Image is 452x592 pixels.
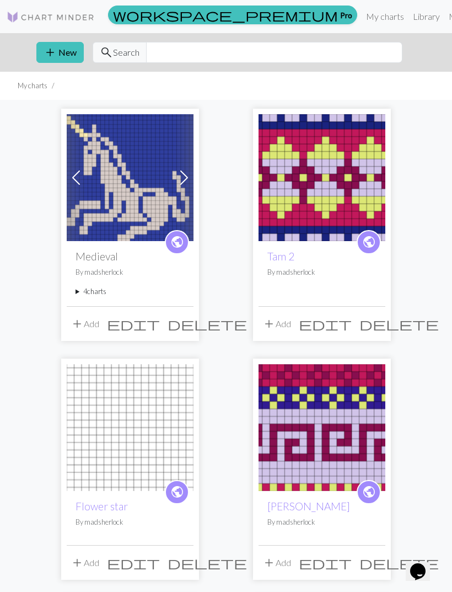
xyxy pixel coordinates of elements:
[259,364,385,491] img: Tam
[259,552,295,573] button: Add
[356,313,443,334] button: Delete
[36,42,84,63] button: New
[170,481,184,503] i: public
[71,316,84,332] span: add
[357,230,381,254] a: public
[164,313,251,334] button: Delete
[408,6,444,28] a: Library
[103,552,164,573] button: Edit
[67,364,193,491] img: Flower star
[108,6,357,24] a: Pro
[299,556,352,569] i: Edit
[18,81,47,91] li: My charts
[267,267,376,278] p: By madsherlock
[362,481,376,503] i: public
[113,7,338,23] span: workspace_premium
[362,233,376,250] span: public
[259,171,385,182] a: Tam 2
[165,230,189,254] a: public
[259,421,385,431] a: Tam
[67,421,193,431] a: Flower star
[67,313,103,334] button: Add
[107,317,160,330] i: Edit
[267,250,294,263] a: Tam 2
[362,231,376,253] i: public
[103,313,164,334] button: Edit
[362,483,376,500] span: public
[262,316,276,332] span: add
[299,317,352,330] i: Edit
[76,286,185,297] summary: 4charts
[267,500,350,513] a: [PERSON_NAME]
[7,10,95,24] img: Logo
[170,231,184,253] i: public
[295,313,356,334] button: Edit
[113,46,139,59] span: Search
[67,171,193,182] a: Copy of Medieval
[259,313,295,334] button: Add
[168,555,247,570] span: delete
[107,316,160,332] span: edit
[164,552,251,573] button: Delete
[262,555,276,570] span: add
[67,114,193,241] img: Copy of Medieval
[299,555,352,570] span: edit
[100,45,113,60] span: search
[67,552,103,573] button: Add
[170,233,184,250] span: public
[44,45,57,60] span: add
[259,114,385,241] img: Tam 2
[295,552,356,573] button: Edit
[359,555,439,570] span: delete
[165,480,189,504] a: public
[170,483,184,500] span: public
[267,517,376,527] p: By madsherlock
[76,500,128,513] a: Flower star
[71,555,84,570] span: add
[76,250,185,263] h2: Medieval
[299,316,352,332] span: edit
[406,548,441,581] iframe: chat widget
[356,552,443,573] button: Delete
[168,316,247,332] span: delete
[76,267,185,278] p: By madsherlock
[107,555,160,570] span: edit
[362,6,408,28] a: My charts
[357,480,381,504] a: public
[359,316,439,332] span: delete
[107,556,160,569] i: Edit
[76,517,185,527] p: By madsherlock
